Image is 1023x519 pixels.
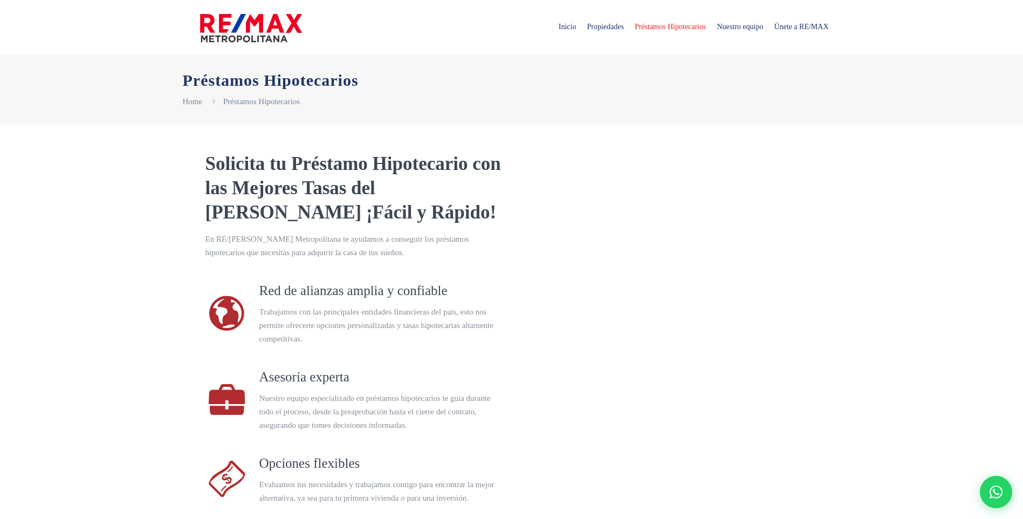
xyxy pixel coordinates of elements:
[711,11,768,43] span: Nuestro equipo
[553,11,582,43] span: Inicio
[259,305,505,346] div: Trabajamos con las principales entidades financieras del país, esto nos permite ofrecerte opcione...
[259,392,505,432] div: Nuestro equipo especializado en préstamos hipotecarios te guía durante todo el proceso, desde la ...
[259,478,505,505] div: Evaluamos tus necesidades y trabajamos contigo para encontrar la mejor alternativa, ya sea para t...
[768,11,834,43] span: Únete a RE/MAX
[183,71,841,90] h1: Préstamos Hipotecarios
[223,97,300,106] a: Préstamos Hipotecarios
[259,281,505,300] h3: Red de alianzas amplia y confiable
[205,233,505,259] span: En RE/[PERSON_NAME] Metropolitana te ayudamos a conseguir los préstamos hipotecarios que necesita...
[259,367,505,386] h3: Asesoría experta
[200,12,302,44] img: remax-metropolitana-logo
[629,11,712,43] span: Préstamos Hipotecarios
[183,97,203,106] a: Home
[205,152,505,224] h2: Solicita tu Préstamo Hipotecario con las Mejores Tasas del [PERSON_NAME] ¡Fácil y Rápido!
[259,454,505,473] h3: Opciones flexibles
[581,11,629,43] span: Propiedades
